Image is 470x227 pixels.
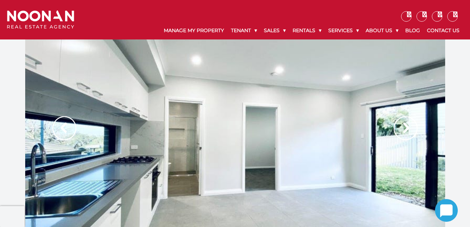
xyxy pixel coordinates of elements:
[423,22,463,39] a: Contact Us
[160,22,227,39] a: Manage My Property
[52,116,76,140] img: Arrow slider
[362,22,402,39] a: About Us
[325,22,362,39] a: Services
[394,116,418,140] img: Arrow slider
[289,22,325,39] a: Rentals
[7,10,74,29] img: Noonan Real Estate Agency
[227,22,260,39] a: Tenant
[260,22,289,39] a: Sales
[402,22,423,39] a: Blog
